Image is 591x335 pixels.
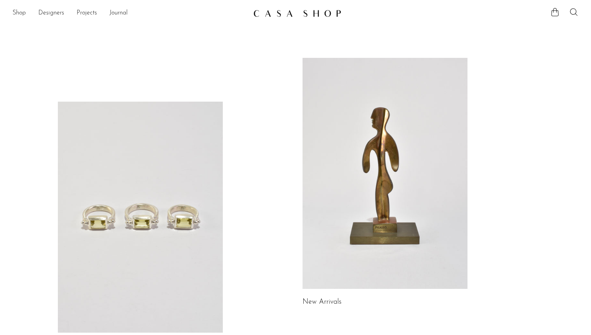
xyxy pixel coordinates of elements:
[77,8,97,18] a: Projects
[13,8,26,18] a: Shop
[13,7,247,20] ul: NEW HEADER MENU
[303,299,342,306] a: New Arrivals
[109,8,128,18] a: Journal
[38,8,64,18] a: Designers
[13,7,247,20] nav: Desktop navigation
